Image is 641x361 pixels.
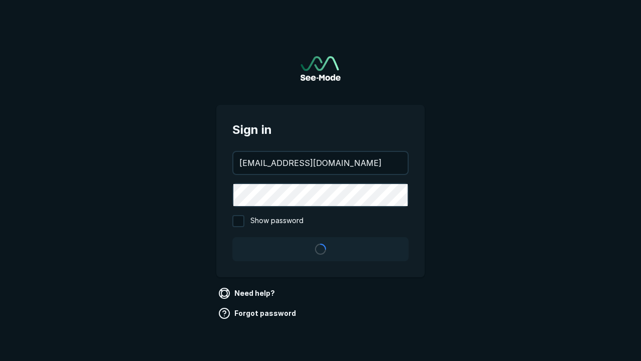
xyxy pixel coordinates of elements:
img: See-Mode Logo [300,56,341,81]
span: Show password [250,215,303,227]
a: Need help? [216,285,279,301]
input: your@email.com [233,152,408,174]
a: Forgot password [216,305,300,321]
a: Go to sign in [300,56,341,81]
span: Sign in [232,121,409,139]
